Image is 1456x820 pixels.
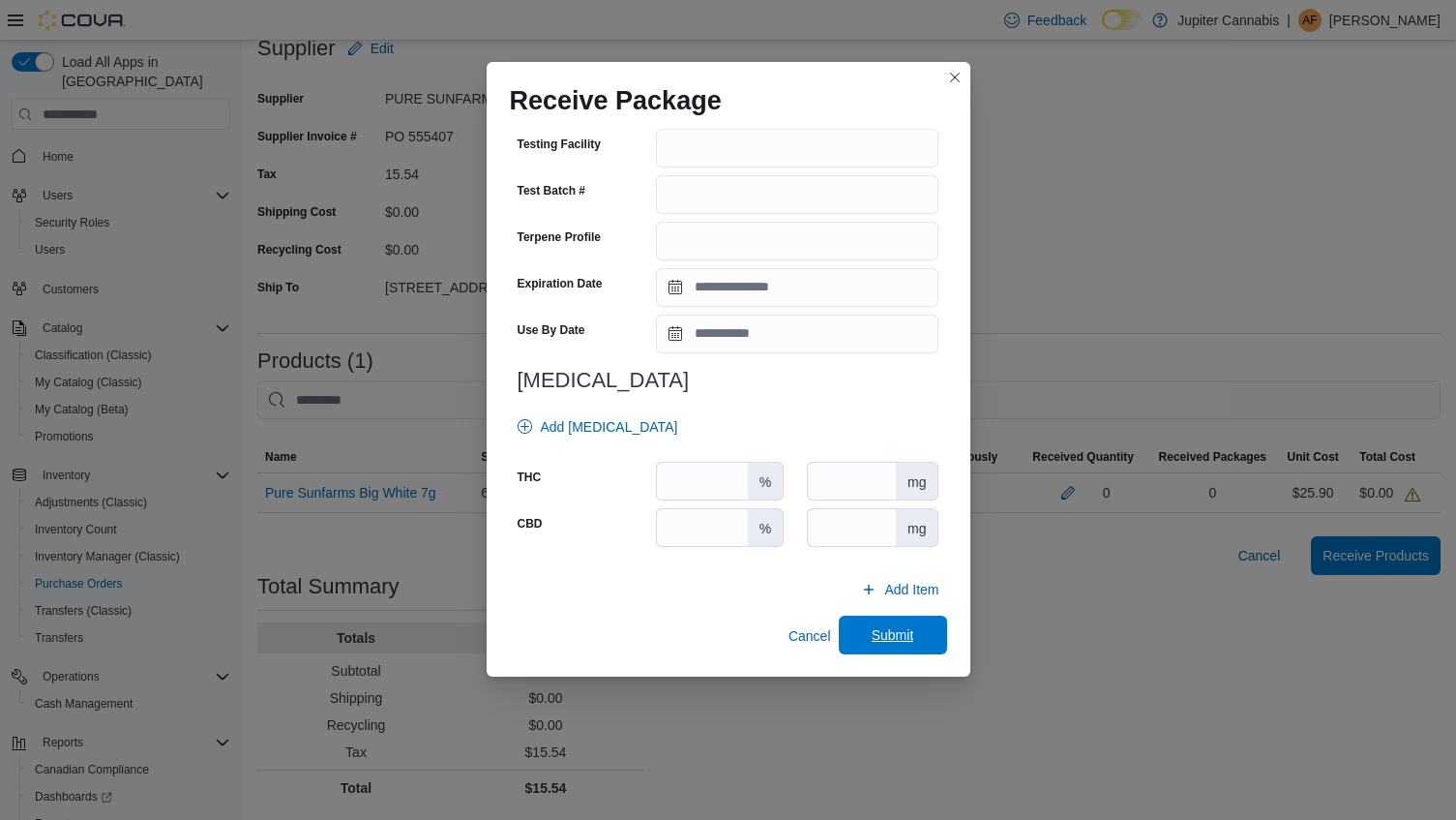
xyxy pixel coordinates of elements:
[510,85,722,116] h1: Receive Package
[781,617,839,655] button: Cancel
[853,570,946,609] button: Add Item
[839,616,947,654] button: Submit
[518,470,542,485] label: THC
[510,408,686,446] button: Add [MEDICAL_DATA]
[872,625,914,645] span: Submit
[518,369,939,392] h3: [MEDICAL_DATA]
[748,509,783,546] div: %
[788,626,831,646] span: Cancel
[518,137,601,152] label: Testing Facility
[896,509,937,546] div: mg
[656,268,938,307] input: Press the down key to open a popover containing a calendar.
[748,463,783,500] div: %
[541,417,678,437] span: Add [MEDICAL_DATA]
[518,276,603,291] label: Expiration Date
[518,183,585,198] label: Test Batch #
[518,516,543,531] label: CBD
[518,322,585,338] label: Use By Date
[943,66,966,89] button: Closes this modal window
[896,463,937,500] div: mg
[656,315,938,353] input: Press the down key to open a popover containing a calendar.
[884,580,938,599] span: Add Item
[518,229,601,245] label: Terpene Profile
